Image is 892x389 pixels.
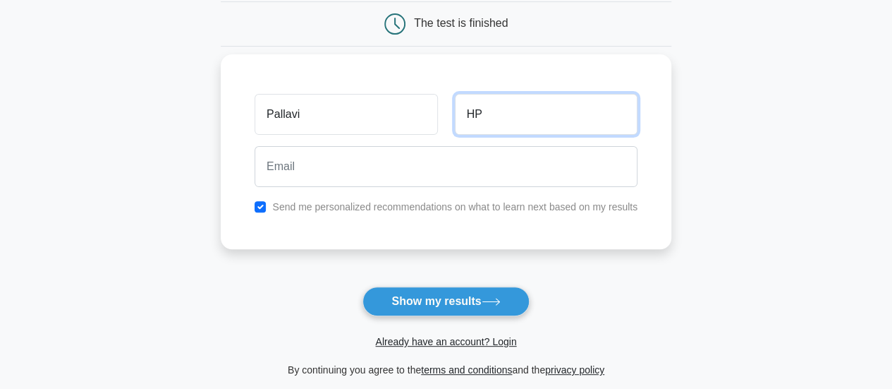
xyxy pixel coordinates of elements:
input: First name [255,94,437,135]
a: privacy policy [545,364,604,376]
label: Send me personalized recommendations on what to learn next based on my results [272,201,637,213]
a: terms and conditions [421,364,512,376]
div: By continuing you agree to the and the [212,361,680,378]
button: Show my results [362,287,529,316]
a: Already have an account? Login [375,336,516,347]
input: Last name [455,94,637,135]
div: The test is finished [414,17,508,29]
input: Email [255,146,637,187]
